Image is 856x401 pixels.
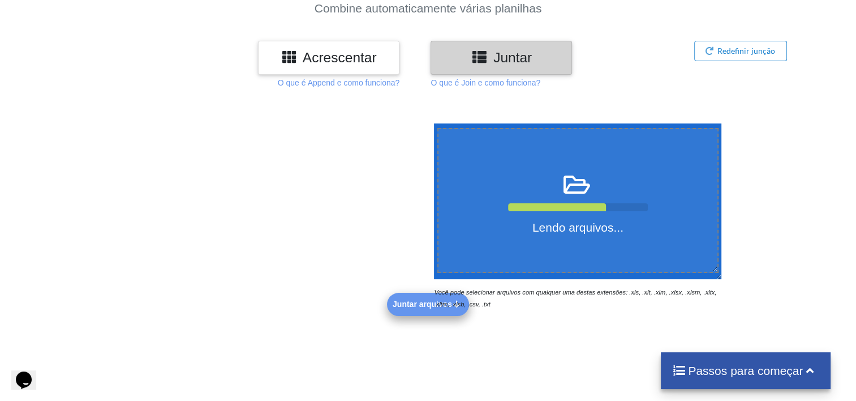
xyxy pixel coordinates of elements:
[493,50,532,65] font: Juntar
[278,77,400,88] p: O que é Append e como funciona?
[694,41,787,61] button: Redefinir junção
[11,356,48,390] iframe: chat widget
[438,220,718,234] h4: Lendo arquivos...
[303,50,377,65] font: Acrescentar
[431,77,540,88] p: O que é Join e como funciona?
[717,46,775,56] font: Redefinir junção
[434,289,716,308] i: Você pode selecionar arquivos com qualquer uma destas extensões: .xls, .xlt, .xlm, .xlsx, .xlsm, ...
[688,364,803,377] font: Passos para começar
